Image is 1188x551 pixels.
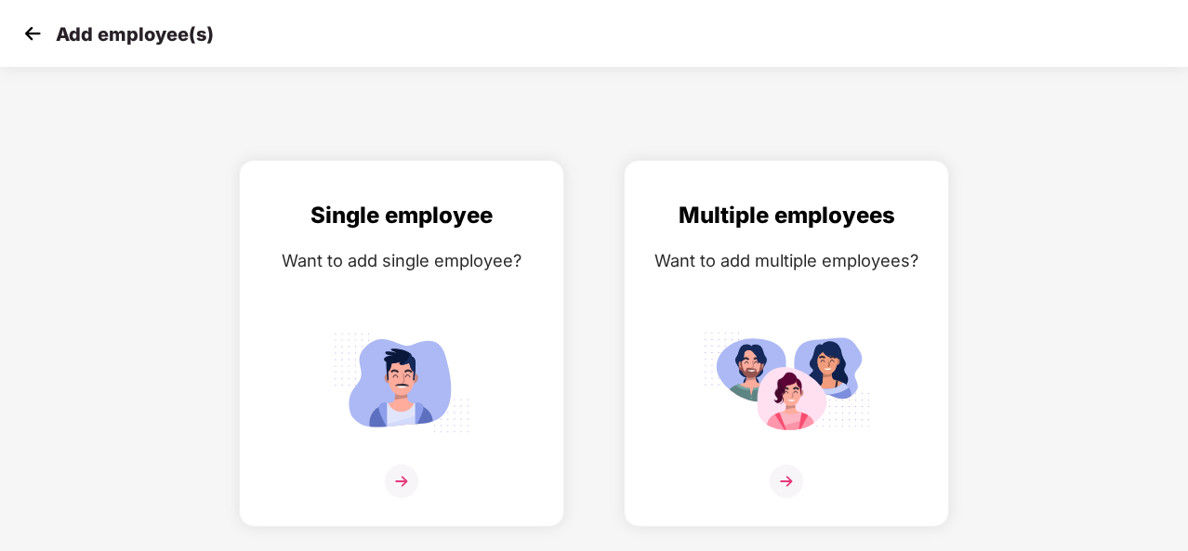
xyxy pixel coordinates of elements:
[19,20,46,47] img: svg+xml;base64,PHN2ZyB4bWxucz0iaHR0cDovL3d3dy53My5vcmcvMjAwMC9zdmciIHdpZHRoPSIzMCIgaGVpZ2h0PSIzMC...
[258,198,545,233] div: Single employee
[703,324,870,440] img: svg+xml;base64,PHN2ZyB4bWxucz0iaHR0cDovL3d3dy53My5vcmcvMjAwMC9zdmciIGlkPSJNdWx0aXBsZV9lbXBsb3llZS...
[56,23,214,46] p: Add employee(s)
[258,247,545,274] div: Want to add single employee?
[643,247,930,274] div: Want to add multiple employees?
[318,324,485,440] img: svg+xml;base64,PHN2ZyB4bWxucz0iaHR0cDovL3d3dy53My5vcmcvMjAwMC9zdmciIGlkPSJTaW5nbGVfZW1wbG95ZWUiIH...
[643,198,930,233] div: Multiple employees
[385,465,418,498] img: svg+xml;base64,PHN2ZyB4bWxucz0iaHR0cDovL3d3dy53My5vcmcvMjAwMC9zdmciIHdpZHRoPSIzNiIgaGVpZ2h0PSIzNi...
[770,465,803,498] img: svg+xml;base64,PHN2ZyB4bWxucz0iaHR0cDovL3d3dy53My5vcmcvMjAwMC9zdmciIHdpZHRoPSIzNiIgaGVpZ2h0PSIzNi...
